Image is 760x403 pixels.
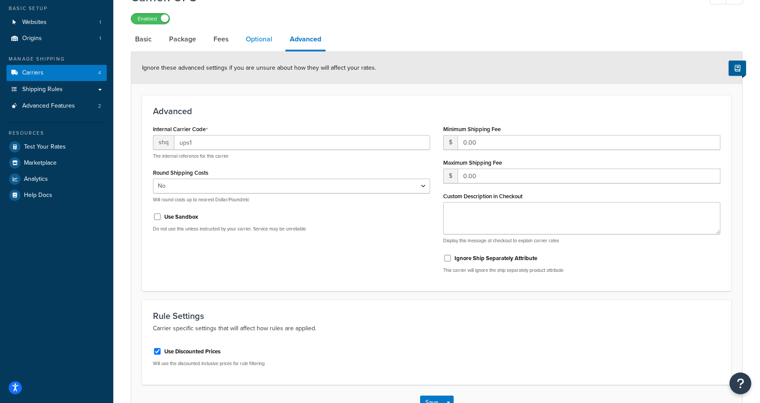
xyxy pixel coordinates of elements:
[153,135,174,150] span: shq
[7,155,107,171] a: Marketplace
[142,63,376,72] span: Ignore these advanced settings if you are unsure about how they will affect your rates.
[24,176,48,183] span: Analytics
[153,196,430,203] p: Will round costs up to nearest Dollar/Pound/etc
[7,55,107,63] div: Manage Shipping
[164,213,198,221] label: Use Sandbox
[164,348,221,356] label: Use Discounted Prices
[443,193,522,200] label: Custom Description in Checkout
[443,135,458,150] span: $
[729,373,751,394] button: Open Resource Center
[443,159,502,166] label: Maximum Shipping Fee
[131,29,156,50] a: Basic
[443,267,720,274] p: This carrier will ignore the ship separately product attribute
[153,226,430,232] p: Do not use this unless instructed by your carrier. Service may be unreliable
[455,254,537,262] label: Ignore Ship Separately Attribute
[99,19,101,26] span: 1
[98,102,101,110] span: 2
[22,69,44,77] span: Carriers
[7,30,107,47] a: Origins1
[22,19,47,26] span: Websites
[99,35,101,42] span: 1
[131,14,170,24] label: Enabled
[443,126,501,132] label: Minimum Shipping Fee
[22,102,75,110] span: Advanced Features
[153,311,720,321] h3: Rule Settings
[24,192,52,199] span: Help Docs
[729,61,746,76] button: Show Help Docs
[241,29,277,50] a: Optional
[7,171,107,187] a: Analytics
[7,187,107,203] a: Help Docs
[7,139,107,155] a: Test Your Rates
[7,30,107,47] li: Origins
[7,81,107,98] a: Shipping Rules
[153,106,720,116] h3: Advanced
[7,14,107,30] a: Websites1
[153,323,720,334] p: Carrier specific settings that will affect how rules are applied.
[22,86,63,93] span: Shipping Rules
[165,29,200,50] a: Package
[7,98,107,114] li: Advanced Features
[153,169,208,176] label: Round Shipping Costs
[443,237,720,244] p: Display this message at checkout to explain carrier rates
[22,35,42,42] span: Origins
[7,14,107,30] li: Websites
[153,153,430,159] p: The internal reference for this carrier
[209,29,233,50] a: Fees
[7,65,107,81] a: Carriers4
[7,65,107,81] li: Carriers
[24,159,57,167] span: Marketplace
[7,98,107,114] a: Advanced Features2
[24,143,66,151] span: Test Your Rates
[7,129,107,137] div: Resources
[7,5,107,12] div: Basic Setup
[285,29,326,51] a: Advanced
[98,69,101,77] span: 4
[443,169,458,183] span: $
[153,126,208,133] label: Internal Carrier Code
[153,360,430,367] p: Will use the discounted inclusive prices for rule filtering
